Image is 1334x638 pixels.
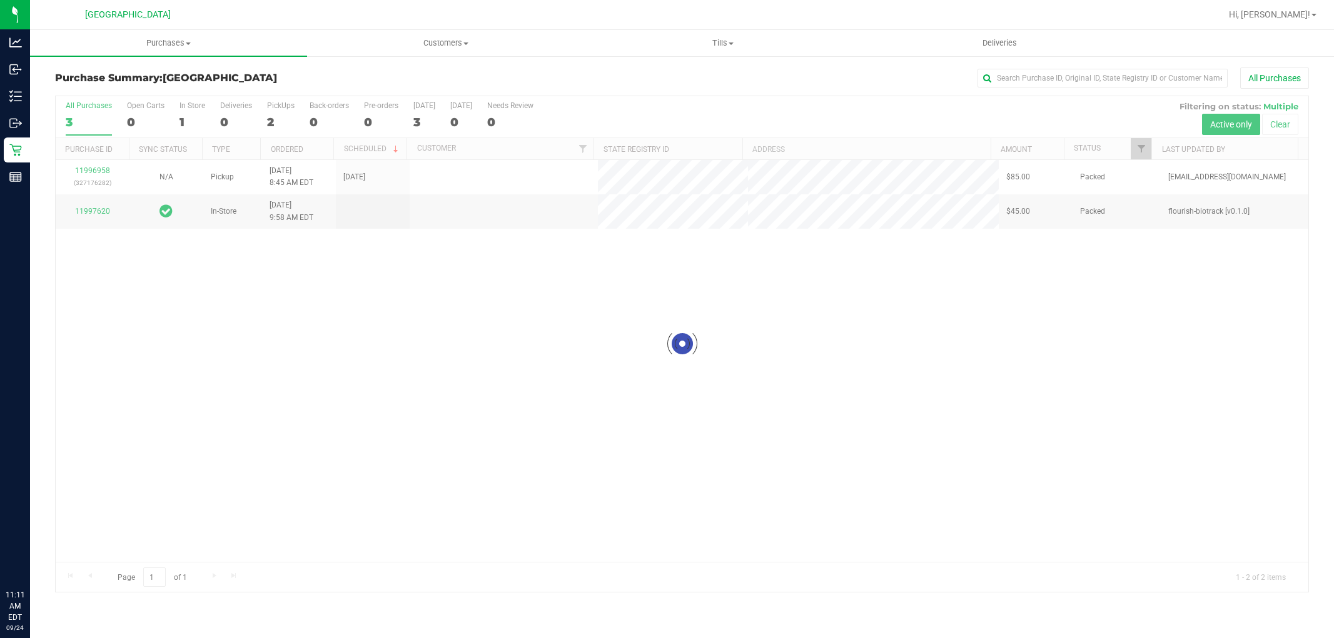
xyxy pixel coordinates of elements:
[1229,9,1310,19] span: Hi, [PERSON_NAME]!
[163,72,277,84] span: [GEOGRAPHIC_DATA]
[30,30,307,56] a: Purchases
[6,589,24,623] p: 11:11 AM EDT
[55,72,473,84] h3: Purchase Summary:
[978,69,1228,87] input: Search Purchase ID, Original ID, State Registry ID or Customer Name...
[9,63,22,76] inline-svg: Inbound
[966,37,1034,49] span: Deliveries
[9,171,22,183] inline-svg: Reports
[308,37,584,49] span: Customers
[307,30,584,56] a: Customers
[584,30,861,56] a: Tills
[9,36,22,49] inline-svg: Analytics
[585,37,861,49] span: Tills
[6,623,24,632] p: 09/24
[9,144,22,156] inline-svg: Retail
[9,90,22,102] inline-svg: Inventory
[85,9,171,20] span: [GEOGRAPHIC_DATA]
[13,538,50,576] iframe: Resource center
[30,37,307,49] span: Purchases
[37,536,52,551] iframe: Resource center unread badge
[861,30,1138,56] a: Deliveries
[9,117,22,129] inline-svg: Outbound
[1240,67,1309,89] button: All Purchases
